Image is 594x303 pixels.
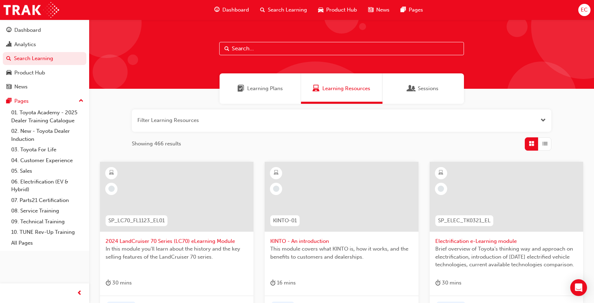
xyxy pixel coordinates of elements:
[106,237,248,245] span: 2024 LandCruiser 70 Series (LC70) eLearning Module
[409,6,423,14] span: Pages
[313,85,320,93] span: Learning Resources
[3,22,86,95] button: DashboardAnalyticsSearch LearningProduct HubNews
[14,83,28,91] div: News
[106,245,248,261] span: In this module you'll learn about the history and the key selling features of the LandCruiser 70 ...
[8,166,86,176] a: 05. Sales
[3,2,59,18] img: Trak
[270,279,296,287] div: 16 mins
[3,66,86,79] a: Product Hub
[408,85,415,93] span: Sessions
[8,176,86,195] a: 06. Electrification (EV & Hybrid)
[106,279,111,287] span: duration-icon
[270,237,413,245] span: KINTO - An introduction
[382,73,464,104] a: SessionsSessions
[6,84,12,90] span: news-icon
[570,279,587,296] div: Open Intercom Messenger
[581,6,588,14] span: EC
[270,279,275,287] span: duration-icon
[77,289,82,298] span: prev-icon
[222,6,249,14] span: Dashboard
[435,279,441,287] span: duration-icon
[3,52,86,65] a: Search Learning
[435,245,578,269] span: Brief overview of Toyota’s thinking way and approach on electrification, introduction of [DATE] e...
[8,126,86,144] a: 02. New - Toyota Dealer Induction
[541,116,546,124] button: Open the filter
[3,80,86,93] a: News
[395,3,429,17] a: pages-iconPages
[14,69,45,77] div: Product Hub
[363,3,395,17] a: news-iconNews
[6,27,12,34] span: guage-icon
[6,70,12,76] span: car-icon
[270,245,413,261] span: This module covers what KINTO is, how it works, and the benefits to customers and dealerships.
[108,217,165,225] span: SP_LC70_FL1123_EL01
[219,42,464,55] input: Search...
[209,3,255,17] a: guage-iconDashboard
[368,6,373,14] span: news-icon
[8,216,86,227] a: 09. Technical Training
[301,73,382,104] a: Learning ResourcesLearning Resources
[255,3,313,17] a: search-iconSearch Learning
[438,186,444,192] span: learningRecordVerb_NONE-icon
[6,42,12,48] span: chart-icon
[6,98,12,104] span: pages-icon
[106,279,132,287] div: 30 mins
[273,217,297,225] span: KINTO-01
[435,279,461,287] div: 30 mins
[132,140,181,148] span: Showing 466 results
[401,6,406,14] span: pages-icon
[224,45,229,53] span: Search
[6,56,11,62] span: search-icon
[214,6,220,14] span: guage-icon
[274,168,279,178] span: learningResourceType_ELEARNING-icon
[8,155,86,166] a: 04. Customer Experience
[438,217,491,225] span: SP_ELEC_TK0321_EL
[8,144,86,155] a: 03. Toyota For Life
[79,96,84,106] span: up-icon
[247,85,283,93] span: Learning Plans
[109,168,114,178] span: learningResourceType_ELEARNING-icon
[8,107,86,126] a: 01. Toyota Academy - 2025 Dealer Training Catalogue
[220,73,301,104] a: Learning PlansLearning Plans
[322,85,370,93] span: Learning Resources
[108,186,115,192] span: learningRecordVerb_NONE-icon
[3,95,86,108] button: Pages
[578,4,591,16] button: EC
[260,6,265,14] span: search-icon
[268,6,307,14] span: Search Learning
[318,6,323,14] span: car-icon
[14,41,36,49] div: Analytics
[326,6,357,14] span: Product Hub
[529,140,534,148] span: Grid
[435,237,578,245] span: Electrification e-Learning module
[8,195,86,206] a: 07. Parts21 Certification
[14,26,41,34] div: Dashboard
[438,168,443,178] span: learningResourceType_ELEARNING-icon
[237,85,244,93] span: Learning Plans
[8,238,86,248] a: All Pages
[376,6,389,14] span: News
[418,85,438,93] span: Sessions
[8,205,86,216] a: 08. Service Training
[8,227,86,238] a: 10. TUNE Rev-Up Training
[542,140,548,148] span: List
[313,3,363,17] a: car-iconProduct Hub
[3,24,86,37] a: Dashboard
[14,97,29,105] div: Pages
[273,186,279,192] span: learningRecordVerb_NONE-icon
[3,38,86,51] a: Analytics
